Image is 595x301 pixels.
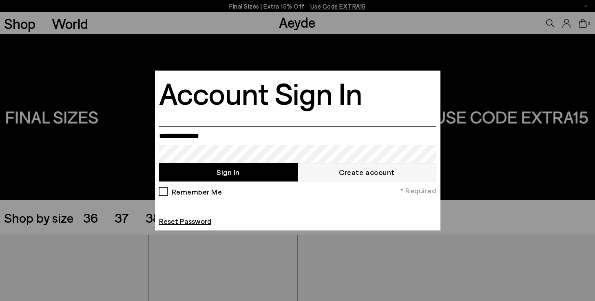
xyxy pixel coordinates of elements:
label: Remember Me [169,187,222,195]
button: Sign In [159,163,298,181]
span: * Required [400,186,436,196]
a: Reset Password [159,217,211,226]
a: Create account [298,163,436,181]
h2: Account Sign In [159,76,362,109]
